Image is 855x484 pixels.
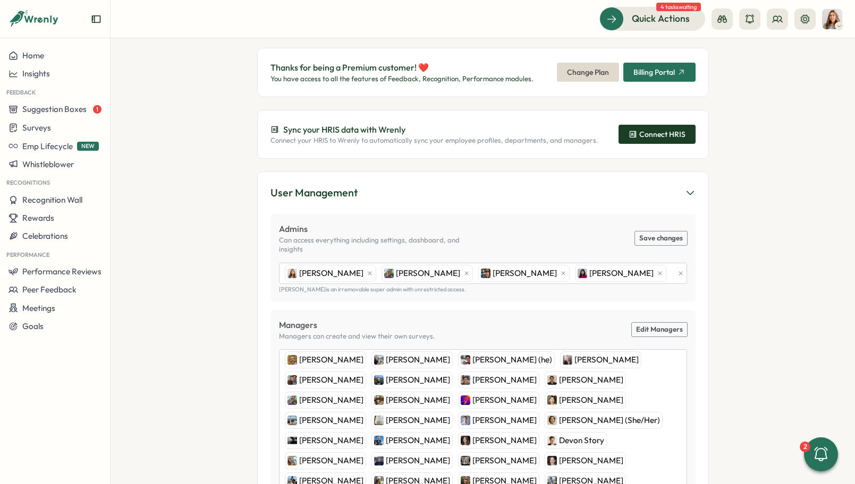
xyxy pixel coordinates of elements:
[299,374,363,386] span: [PERSON_NAME]
[557,63,619,82] button: Change Plan
[279,332,435,341] p: Managers can create and view their own surveys.
[374,355,384,365] img: Scott Merrick
[547,416,557,425] img: Hamsini Gopalakrishna (She/Her)
[493,267,557,279] span: [PERSON_NAME]
[547,395,557,405] img: Anny Ning
[574,354,639,366] span: [PERSON_NAME]
[461,456,470,465] img: Dave Haines
[270,61,534,74] p: Thanks for being a Premium customer! ❤️
[22,141,73,151] span: Emp Lifecycle
[472,455,537,466] span: [PERSON_NAME]
[822,9,842,29] img: Becky Romero
[547,436,557,445] img: Devon Story
[461,355,470,365] img: Justin Briggs (he)
[472,414,537,426] span: [PERSON_NAME]
[287,395,297,405] img: Ronnie Cuadro
[386,374,450,386] span: [PERSON_NAME]
[563,355,572,365] img: Sherri Mills
[589,267,654,279] span: [PERSON_NAME]
[472,374,537,386] span: [PERSON_NAME]
[629,130,685,139] div: Connect HRIS
[283,123,405,136] p: Sync your HRIS data with Wrenly
[547,456,557,465] img: Leah Kuritzky
[386,414,450,426] span: [PERSON_NAME]
[578,269,587,278] img: Kat Haynes
[287,416,297,425] img: Alec Burns
[461,416,470,425] img: Jerome Pereira
[287,355,297,365] img: Sam Kortz
[374,456,384,465] img: Dan Tran
[22,195,82,205] span: Recognition Wall
[374,416,384,425] img: Donald Haines
[287,375,297,385] img: Matt Reyes
[481,269,490,278] img: Sebastien Lounis
[287,456,297,465] img: Laura Renfroe
[559,435,604,446] span: Devon Story
[279,222,483,236] p: Admins
[472,394,537,406] span: [PERSON_NAME]
[633,68,675,76] span: Billing Portal
[270,185,358,201] div: User Management
[461,436,470,445] img: melissa kreger
[270,74,534,84] p: You have access to all the features of Feedback, Recognition, Performance modules.
[635,231,687,245] button: Save changes
[91,14,101,24] button: Expand sidebar
[623,63,696,82] button: Billing Portal
[22,68,50,79] span: Insights
[547,375,557,385] img: Emmett
[632,323,687,336] a: Edit Managers
[22,159,74,169] span: Whistleblower
[299,394,363,406] span: [PERSON_NAME]
[559,455,623,466] span: [PERSON_NAME]
[279,236,483,254] p: Can access everything including settings, dashboard, and insights
[270,185,696,201] button: User Management
[93,105,101,114] span: 1
[299,414,363,426] span: [PERSON_NAME]
[386,394,450,406] span: [PERSON_NAME]
[461,395,470,405] img: Kara Herson
[386,354,450,366] span: [PERSON_NAME]
[804,437,838,471] button: 2
[384,269,394,278] img: Ronnie Cuadro
[374,395,384,405] img: Sean Gray
[270,136,598,145] p: Connect your HRIS to Wrenly to automatically sync your employee profiles, departments, and managers.
[22,213,54,223] span: Rewards
[22,104,87,114] span: Suggestion Boxes
[287,436,297,445] img: Vincent Calianno
[287,269,297,278] img: Becky Romero
[22,266,101,276] span: Performance Reviews
[559,394,623,406] span: [PERSON_NAME]
[374,375,384,385] img: Vlad Voronchikhin
[22,50,44,60] span: Home
[472,354,552,366] span: [PERSON_NAME] (he)
[374,436,384,445] img: Jordan Leventhal
[619,125,696,144] button: Connect HRIS
[396,267,460,279] span: [PERSON_NAME]
[386,455,450,466] span: [PERSON_NAME]
[599,7,705,30] button: Quick Actions
[632,12,690,25] span: Quick Actions
[77,142,99,151] span: NEW
[299,267,363,279] span: [PERSON_NAME]
[279,286,687,293] p: [PERSON_NAME] is an irremovable super admin with unrestricted access.
[299,354,363,366] span: [PERSON_NAME]
[22,321,44,331] span: Goals
[386,435,450,446] span: [PERSON_NAME]
[559,414,660,426] span: [PERSON_NAME] (She/Her)
[279,318,435,332] p: Managers
[299,455,363,466] span: [PERSON_NAME]
[461,375,470,385] img: Kevin Chan
[567,63,609,81] span: Change Plan
[472,435,537,446] span: [PERSON_NAME]
[22,123,51,133] span: Surveys
[22,231,68,241] span: Celebrations
[656,3,701,11] span: 4 tasks waiting
[800,442,810,452] div: 2
[559,374,623,386] span: [PERSON_NAME]
[22,284,77,295] span: Peer Feedback
[22,303,55,313] span: Meetings
[299,435,363,446] span: [PERSON_NAME]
